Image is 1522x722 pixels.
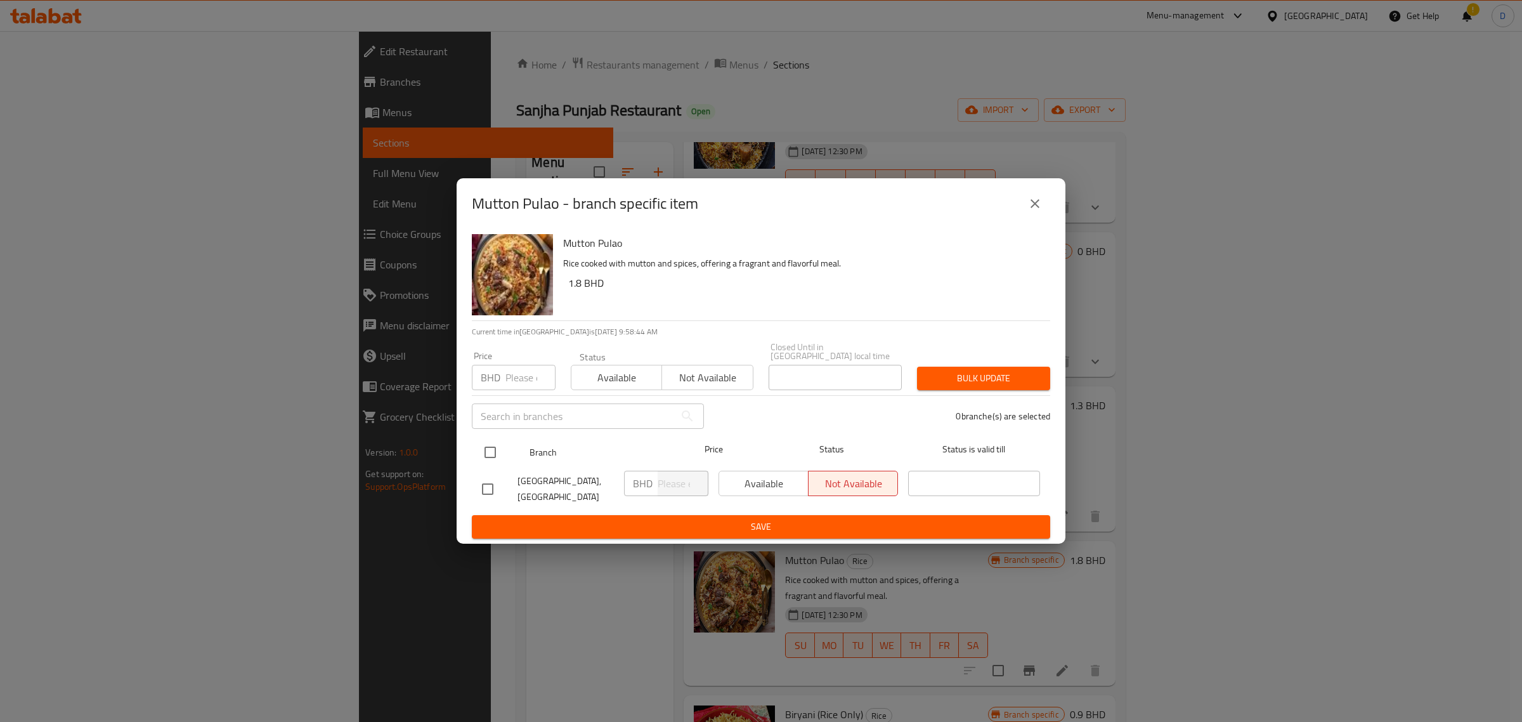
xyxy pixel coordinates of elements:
[927,371,1040,386] span: Bulk update
[472,326,1050,338] p: Current time in [GEOGRAPHIC_DATA] is [DATE] 9:58:44 AM
[481,370,500,385] p: BHD
[472,194,698,214] h2: Mutton Pulao - branch specific item
[908,442,1040,457] span: Status is valid till
[568,274,1040,292] h6: 1.8 BHD
[517,473,614,505] span: [GEOGRAPHIC_DATA], [GEOGRAPHIC_DATA]
[766,442,898,457] span: Status
[658,471,708,496] input: Please enter price
[661,365,753,390] button: Not available
[672,442,756,457] span: Price
[505,365,556,390] input: Please enter price
[633,476,653,491] p: BHD
[571,365,662,390] button: Available
[472,234,553,315] img: Mutton Pulao
[530,445,661,461] span: Branch
[576,369,657,387] span: Available
[563,234,1040,252] h6: Mutton Pulao
[482,519,1040,535] span: Save
[667,369,748,387] span: Not available
[563,256,1040,272] p: Rice cooked with mutton and spices, offering a fragrant and flavorful meal.
[1020,188,1050,219] button: close
[472,404,675,429] input: Search in branches
[956,410,1050,423] p: 0 branche(s) are selected
[472,515,1050,539] button: Save
[917,367,1050,390] button: Bulk update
